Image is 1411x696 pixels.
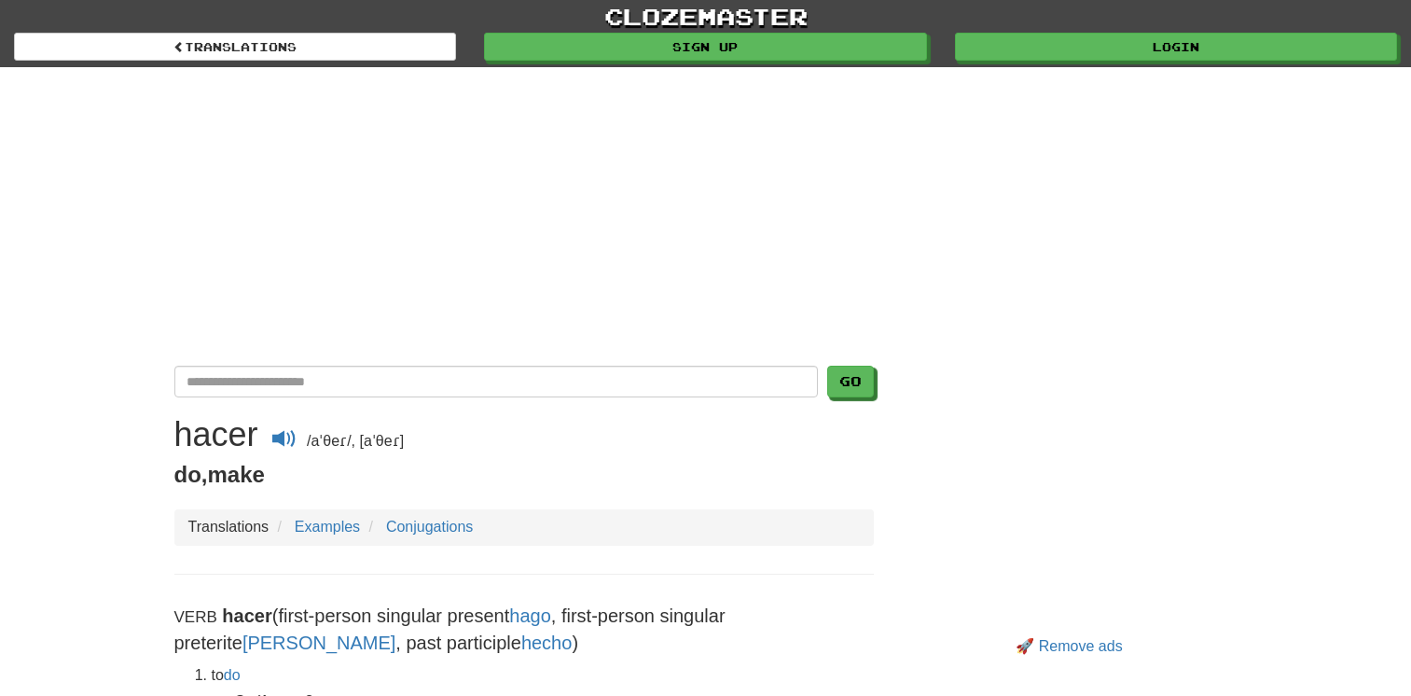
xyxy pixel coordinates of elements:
[188,517,270,538] li: Translations
[242,633,395,653] a: [PERSON_NAME]
[174,415,258,453] h1: hacer
[521,633,573,653] a: hecho
[174,603,874,656] p: (first-person singular present , first-person singular preterite , past participle )
[509,606,551,626] a: hago
[174,462,201,487] span: do
[14,33,456,61] a: Translations
[174,416,874,459] div: /aˈθeɾ/, [aˈθeɾ]
[902,366,1238,627] iframe: Advertisement
[262,425,307,459] button: Play audio hacer
[222,606,271,626] strong: hacer
[224,667,241,683] a: do
[174,366,818,397] input: Translate Spanish-English
[1016,638,1122,654] a: 🚀 Remove ads
[386,519,473,535] a: Conjugations
[827,366,874,397] button: Go
[174,608,217,626] small: Verb
[174,86,1238,347] iframe: Advertisement
[484,33,926,61] a: Sign up
[955,33,1397,61] a: Login
[295,519,360,535] a: Examples
[208,462,265,487] span: make
[174,459,874,491] p: ,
